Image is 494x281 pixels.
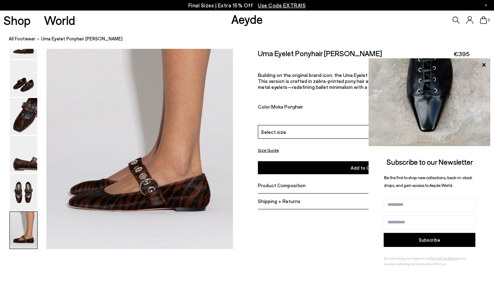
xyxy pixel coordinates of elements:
span: Building on the original brand icon, the Uma Eyelet expands [PERSON_NAME]’s ballet series. This v... [258,72,464,90]
img: Uma Eyelet Ponyhair Mary-Janes - Image 6 [10,212,37,249]
span: Add to Cart [351,165,377,171]
span: By subscribing, you agree to our [384,256,430,260]
div: Color: [258,104,452,112]
span: Subscribe to our Newsletter [386,157,473,166]
h2: Uma Eyelet Ponyhair [PERSON_NAME] [258,49,382,58]
span: Uma Eyelet Ponyhair [PERSON_NAME] [41,35,123,43]
a: 0 [480,16,487,24]
span: €395 [454,50,469,58]
img: ca3f721fb6ff708a270709c41d776025.jpg [369,58,490,146]
span: Product Composition [258,182,306,188]
p: Final Sizes | Extra 15% Off [188,1,306,10]
a: All Footwear [9,35,35,43]
a: Aeyde [231,12,263,26]
img: Uma Eyelet Ponyhair Mary-Janes - Image 3 [10,98,37,135]
span: Select size [261,128,286,136]
a: Shop [4,14,31,26]
button: Add to Cart [258,161,469,174]
img: Uma Eyelet Ponyhair Mary-Janes - Image 5 [10,174,37,211]
nav: breadcrumb [9,30,494,49]
img: Uma Eyelet Ponyhair Mary-Janes - Image 2 [10,60,37,97]
span: Navigate to /collections/ss25-final-sizes [258,2,306,8]
span: 0 [487,18,490,22]
button: Subscribe [384,233,475,247]
span: Be the first to shop new collections, back-in-stock drops, and gain access to Aeyde World. [384,175,472,188]
a: Terms & Conditions [430,256,457,260]
span: Moka Ponyhair [271,104,303,110]
span: Shipping + Returns [258,198,300,204]
a: World [44,14,75,26]
button: Size Guide [258,146,279,155]
img: Uma Eyelet Ponyhair Mary-Janes - Image 4 [10,136,37,173]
